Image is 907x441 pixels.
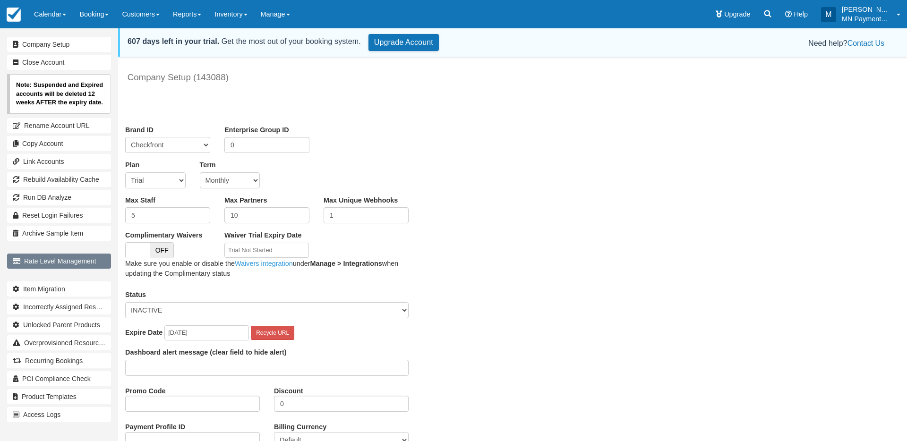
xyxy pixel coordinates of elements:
[7,407,111,422] a: Access Logs
[224,195,267,205] label: Max Partners
[310,260,382,267] b: Manage > Integrations
[7,371,111,386] a: PCI Compliance Check
[125,195,155,205] label: Max Staff
[454,38,884,49] div: Need help?
[125,383,166,396] label: Promo Code
[821,7,836,22] div: M
[785,11,792,17] i: Help
[724,10,750,18] span: Upgrade
[7,74,111,113] p: Note: Suspended and Expired accounts will be deleted 12 weeks AFTER the expiry date.
[847,38,884,49] button: Contact Us
[125,68,791,85] h3: Company Setup (143088)
[7,254,111,269] a: Rate Level Management
[128,36,361,47] div: Get the most out of your booking system.
[235,260,293,267] a: Waivers integration
[368,34,439,51] a: Upgrade Account
[164,325,249,341] input: YYYY-MM-DD
[7,190,111,205] a: Run DB Analyze
[794,10,808,18] span: Help
[125,160,139,170] label: Plan
[7,8,21,22] img: checkfront-main-nav-mini-logo.png
[125,290,146,300] label: Status
[7,389,111,404] a: Product Templates
[7,335,111,350] a: Overprovisioned Resources
[7,226,111,241] a: Archive Sample Item
[324,195,398,205] label: Max Unique Webhooks
[125,259,409,278] p: Make sure you enable or disable the under when updating the Complimentary status
[128,37,219,45] strong: 607 days left in your trial.
[7,55,111,70] a: Close Account
[842,5,891,14] p: [PERSON_NAME] ([PERSON_NAME].[PERSON_NAME])
[7,299,111,314] a: Incorrectly Assigned Resources
[7,208,111,223] a: Reset Login Failures
[7,172,111,187] a: Rebuild Availability Cache
[251,326,294,340] button: Recycle URL
[7,136,111,151] a: Copy Account
[150,243,174,258] span: OFF
[224,230,301,240] label: Waiver Trial Expiry Date
[7,118,111,133] a: Rename Account URL
[274,383,303,396] label: Discount
[224,125,289,135] label: Enterprise Group ID
[224,243,309,258] input: Trial Not Started
[274,419,326,432] label: Billing Currency
[842,14,891,24] p: MN Payments Test
[125,348,287,357] label: Dashboard alert message (clear field to hide alert)
[125,125,154,135] label: Brand ID
[125,419,185,432] label: Payment Profile ID
[7,154,111,169] a: Link Accounts
[125,230,210,254] span: Complimentary Waivers
[7,317,111,332] a: Unlocked Parent Products
[7,353,111,368] a: Recurring Bookings
[200,160,216,170] label: Term
[7,281,111,297] a: Item Migration
[125,328,163,338] label: Expire Date
[125,230,210,240] label: Complimentary Waivers
[7,37,111,52] a: Company Setup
